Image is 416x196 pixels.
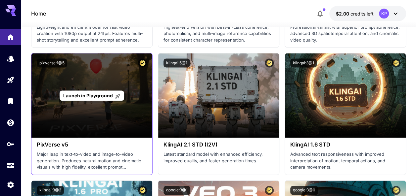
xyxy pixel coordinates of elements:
a: Launch in Playground [60,90,124,101]
button: pixverse:1@5 [37,58,67,67]
button: google:3@0 [290,186,318,195]
button: Certified Model – Vetted for best performance and includes a commercial license. [138,186,147,195]
button: klingai:5@1 [163,58,190,67]
a: Home [31,10,46,17]
div: Library [7,97,15,105]
p: Advanced text responsiveness with improved interpretation of motion, temporal actions, and camera... [290,151,400,171]
h3: PixVerse v5 [37,142,147,148]
div: Wallet [7,118,15,127]
div: Playground [7,76,15,84]
button: google:3@1 [163,186,190,195]
p: Lightweight and efficient model for fast video creation with 1080p output at 24fps. Features mult... [37,24,147,44]
div: Home [7,31,15,39]
button: klingai:3@2 [37,186,64,195]
button: Certified Model – Vetted for best performance and includes a commercial license. [265,58,274,67]
button: Certified Model – Vetted for best performance and includes a commercial license. [265,186,274,195]
button: klingai:3@1 [290,58,317,67]
h3: KlingAI 1.6 STD [290,142,400,148]
h3: KlingAI 2.1 STD (I2V) [163,142,274,148]
span: $2.00 [336,11,350,16]
div: Models [7,52,15,61]
span: credits left [350,11,374,16]
p: Major leap in text-to-video and image-to-video generation. Produces natural motion and cinematic ... [37,151,147,171]
button: Certified Model – Vetted for best performance and includes a commercial license. [392,58,400,67]
button: Certified Model – Vetted for best performance and includes a commercial license. [138,58,147,67]
div: KP [379,9,389,18]
button: Certified Model – Vetted for best performance and includes a commercial license. [392,186,400,195]
button: $2.00KP [329,6,406,21]
div: $2.00 [336,10,374,17]
img: alt [158,53,279,138]
p: Highest-end version with best-in-class coherence, photorealism, and multi-image reference capabil... [163,24,274,44]
div: Settings [7,180,15,189]
img: alt [285,53,406,138]
p: Professional variant with superior prompt adherence, advanced 3D spatiotemporal attention, and ci... [290,24,400,44]
p: Latest standard model with enhanced efficiency, improved quality, and faster generation times. [163,151,274,164]
div: Usage [7,161,15,170]
span: Launch in Playground [63,93,113,98]
nav: breadcrumb [31,10,46,17]
div: API Keys [7,140,15,148]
